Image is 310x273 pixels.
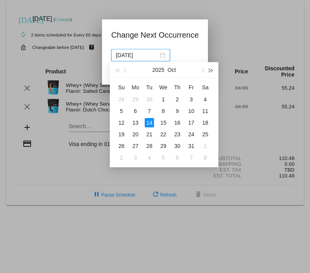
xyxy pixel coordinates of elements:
[131,95,140,104] div: 29
[145,118,154,127] div: 14
[111,29,199,41] h1: Change Next Occurrence
[184,81,198,94] th: Fri
[156,117,170,129] td: 10/15/2025
[170,140,184,152] td: 10/30/2025
[114,81,128,94] th: Sun
[117,106,126,116] div: 5
[173,106,182,116] div: 9
[117,95,126,104] div: 28
[187,118,196,127] div: 17
[198,81,212,94] th: Sat
[170,81,184,94] th: Thu
[201,95,210,104] div: 4
[170,129,184,140] td: 10/23/2025
[128,81,142,94] th: Mon
[170,117,184,129] td: 10/16/2025
[114,105,128,117] td: 10/5/2025
[117,153,126,162] div: 2
[170,105,184,117] td: 10/9/2025
[170,152,184,163] td: 11/6/2025
[145,153,154,162] div: 4
[142,81,156,94] th: Tue
[145,141,154,151] div: 28
[173,141,182,151] div: 30
[145,106,154,116] div: 7
[128,152,142,163] td: 11/3/2025
[159,118,168,127] div: 15
[142,140,156,152] td: 10/28/2025
[131,118,140,127] div: 13
[187,141,196,151] div: 31
[198,140,212,152] td: 11/1/2025
[128,117,142,129] td: 10/13/2025
[159,106,168,116] div: 8
[114,117,128,129] td: 10/12/2025
[198,117,212,129] td: 10/18/2025
[142,94,156,105] td: 9/30/2025
[114,94,128,105] td: 9/28/2025
[156,105,170,117] td: 10/8/2025
[145,130,154,139] div: 21
[142,152,156,163] td: 11/4/2025
[198,94,212,105] td: 10/4/2025
[156,81,170,94] th: Wed
[207,62,215,78] button: Next year (Control + right)
[114,140,128,152] td: 10/26/2025
[201,141,210,151] div: 1
[201,118,210,127] div: 18
[184,140,198,152] td: 10/31/2025
[128,129,142,140] td: 10/20/2025
[114,129,128,140] td: 10/19/2025
[198,152,212,163] td: 11/8/2025
[113,62,121,78] button: Last year (Control + left)
[142,105,156,117] td: 10/7/2025
[128,94,142,105] td: 9/29/2025
[159,153,168,162] div: 5
[184,152,198,163] td: 11/7/2025
[156,129,170,140] td: 10/22/2025
[168,62,176,78] button: Oct
[142,117,156,129] td: 10/14/2025
[152,62,164,78] button: 2025
[198,62,206,78] button: Next month (PageDown)
[131,130,140,139] div: 20
[121,62,130,78] button: Previous month (PageUp)
[173,130,182,139] div: 23
[187,153,196,162] div: 7
[145,95,154,104] div: 30
[142,129,156,140] td: 10/21/2025
[173,153,182,162] div: 6
[198,105,212,117] td: 10/11/2025
[173,95,182,104] div: 2
[184,129,198,140] td: 10/24/2025
[170,94,184,105] td: 10/2/2025
[131,106,140,116] div: 6
[131,153,140,162] div: 3
[117,118,126,127] div: 12
[187,130,196,139] div: 24
[184,94,198,105] td: 10/3/2025
[173,118,182,127] div: 16
[159,141,168,151] div: 29
[128,105,142,117] td: 10/6/2025
[156,94,170,105] td: 10/1/2025
[201,153,210,162] div: 8
[159,95,168,104] div: 1
[131,141,140,151] div: 27
[156,152,170,163] td: 11/5/2025
[117,130,126,139] div: 19
[128,140,142,152] td: 10/27/2025
[184,105,198,117] td: 10/10/2025
[114,152,128,163] td: 11/2/2025
[201,130,210,139] div: 25
[187,106,196,116] div: 10
[159,130,168,139] div: 22
[187,95,196,104] div: 3
[198,129,212,140] td: 10/25/2025
[201,106,210,116] div: 11
[116,51,158,59] input: Select date
[117,141,126,151] div: 26
[156,140,170,152] td: 10/29/2025
[184,117,198,129] td: 10/17/2025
